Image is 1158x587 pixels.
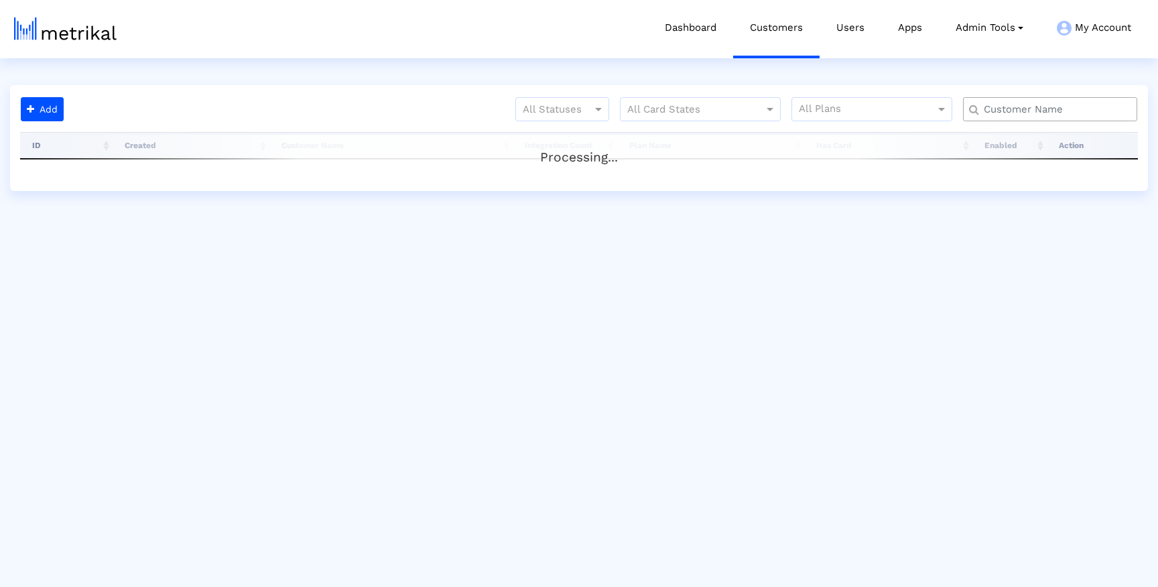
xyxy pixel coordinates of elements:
[14,17,117,40] img: metrical-logo-light.png
[113,132,269,159] th: Created
[21,97,64,121] button: Add
[627,101,749,119] input: All Card States
[20,132,113,159] th: ID
[269,132,513,159] th: Customer Name
[20,135,1138,161] div: Processing...
[1047,132,1138,159] th: Action
[799,101,938,119] input: All Plans
[1057,21,1072,36] img: my-account-menu-icon.png
[804,132,972,159] th: Has Card
[617,132,804,159] th: Plan Name
[972,132,1047,159] th: Enabled
[513,132,617,159] th: Integration Count
[974,103,1132,117] input: Customer Name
